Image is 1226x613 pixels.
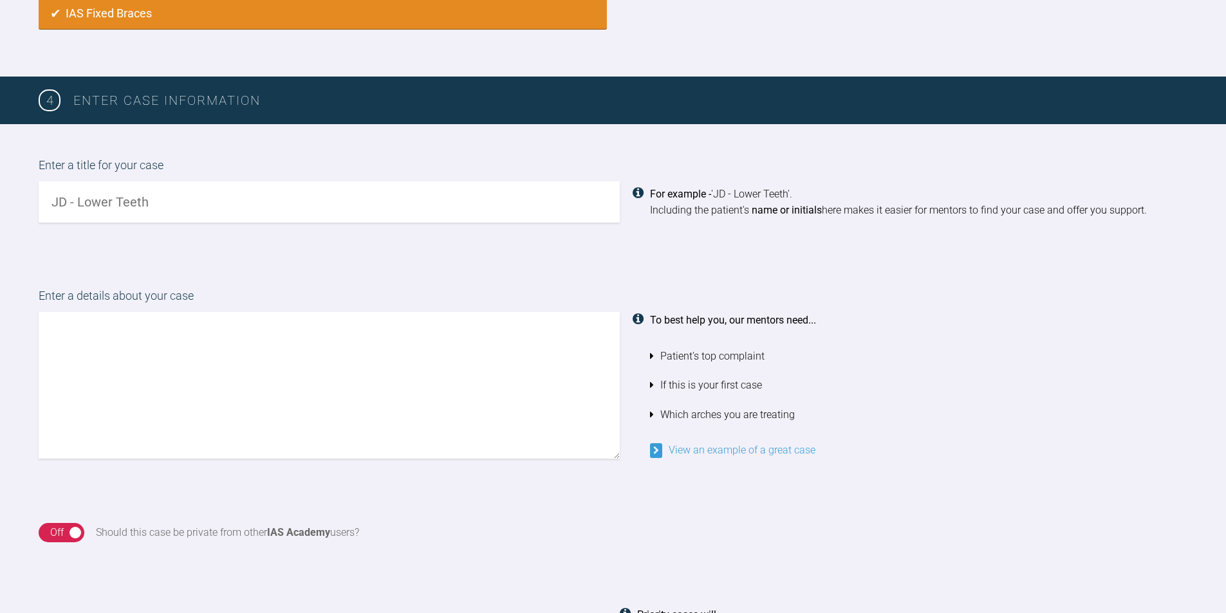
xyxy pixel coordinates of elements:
strong: To best help you, our mentors need... [650,314,816,326]
label: Enter a title for your case [39,156,1187,181]
div: 'JD - Lower Teeth'. Including the patient's here makes it easier for mentors to find your case an... [650,186,1188,219]
strong: IAS Academy [267,526,330,538]
div: Should this case be private from other users? [96,524,359,541]
div: Off [50,524,64,541]
li: Patient's top complaint [650,342,1188,371]
strong: For example - [650,188,711,200]
li: Which arches you are treating [650,400,1188,430]
strong: name or initials [752,204,822,216]
h3: Enter case information [73,90,1187,111]
label: Enter a details about your case [39,287,1187,312]
a: View an example of a great case [650,444,815,456]
li: If this is your first case [650,371,1188,400]
input: JD - Lower Teeth [39,181,620,223]
span: 4 [39,89,60,111]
